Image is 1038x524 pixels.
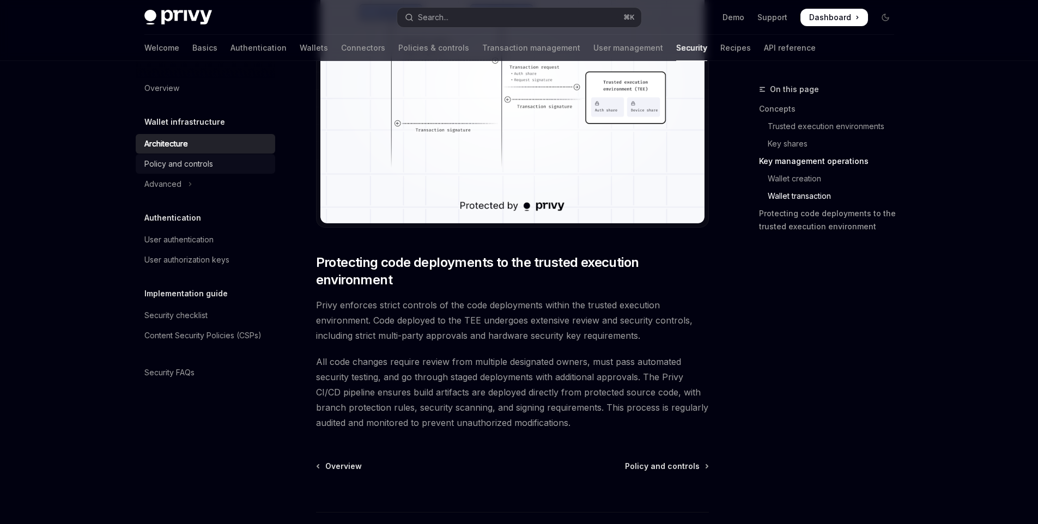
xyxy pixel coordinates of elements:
[136,78,275,98] a: Overview
[877,9,894,26] button: Toggle dark mode
[144,82,179,95] div: Overview
[230,35,287,61] a: Authentication
[759,100,903,118] a: Concepts
[144,35,179,61] a: Welcome
[397,8,641,27] button: Open search
[623,13,635,22] span: ⌘ K
[136,326,275,345] a: Content Security Policies (CSPs)
[723,12,744,23] a: Demo
[144,253,229,266] div: User authorization keys
[144,309,208,322] div: Security checklist
[144,233,214,246] div: User authentication
[759,170,903,187] a: Wallet creation
[759,153,903,170] a: Key management operations
[144,10,212,25] img: dark logo
[192,35,217,61] a: Basics
[418,11,448,24] div: Search...
[809,12,851,23] span: Dashboard
[757,12,787,23] a: Support
[316,354,709,430] span: All code changes require review from multiple designated owners, must pass automated security tes...
[136,250,275,270] a: User authorization keys
[144,178,181,191] div: Advanced
[325,461,362,472] span: Overview
[720,35,751,61] a: Recipes
[625,461,708,472] a: Policy and controls
[482,35,580,61] a: Transaction management
[770,83,819,96] span: On this page
[144,211,201,224] h5: Authentication
[144,366,195,379] div: Security FAQs
[136,230,275,249] a: User authentication
[136,134,275,154] a: Architecture
[759,118,903,135] a: Trusted execution environments
[316,297,709,343] span: Privy enforces strict controls of the code deployments within the trusted execution environment. ...
[759,205,903,235] a: Protecting code deployments to the trusted execution environment
[341,35,385,61] a: Connectors
[759,187,903,205] a: Wallet transaction
[625,461,700,472] span: Policy and controls
[144,137,188,150] div: Architecture
[398,35,469,61] a: Policies & controls
[316,254,709,289] span: Protecting code deployments to the trusted execution environment
[144,157,213,170] div: Policy and controls
[676,35,707,61] a: Security
[144,115,225,129] h5: Wallet infrastructure
[136,154,275,174] a: Policy and controls
[136,363,275,382] a: Security FAQs
[800,9,868,26] a: Dashboard
[144,287,228,300] h5: Implementation guide
[317,461,362,472] a: Overview
[764,35,816,61] a: API reference
[136,306,275,325] a: Security checklist
[593,35,663,61] a: User management
[759,135,903,153] a: Key shares
[136,174,275,194] button: Toggle Advanced section
[300,35,328,61] a: Wallets
[144,329,262,342] div: Content Security Policies (CSPs)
